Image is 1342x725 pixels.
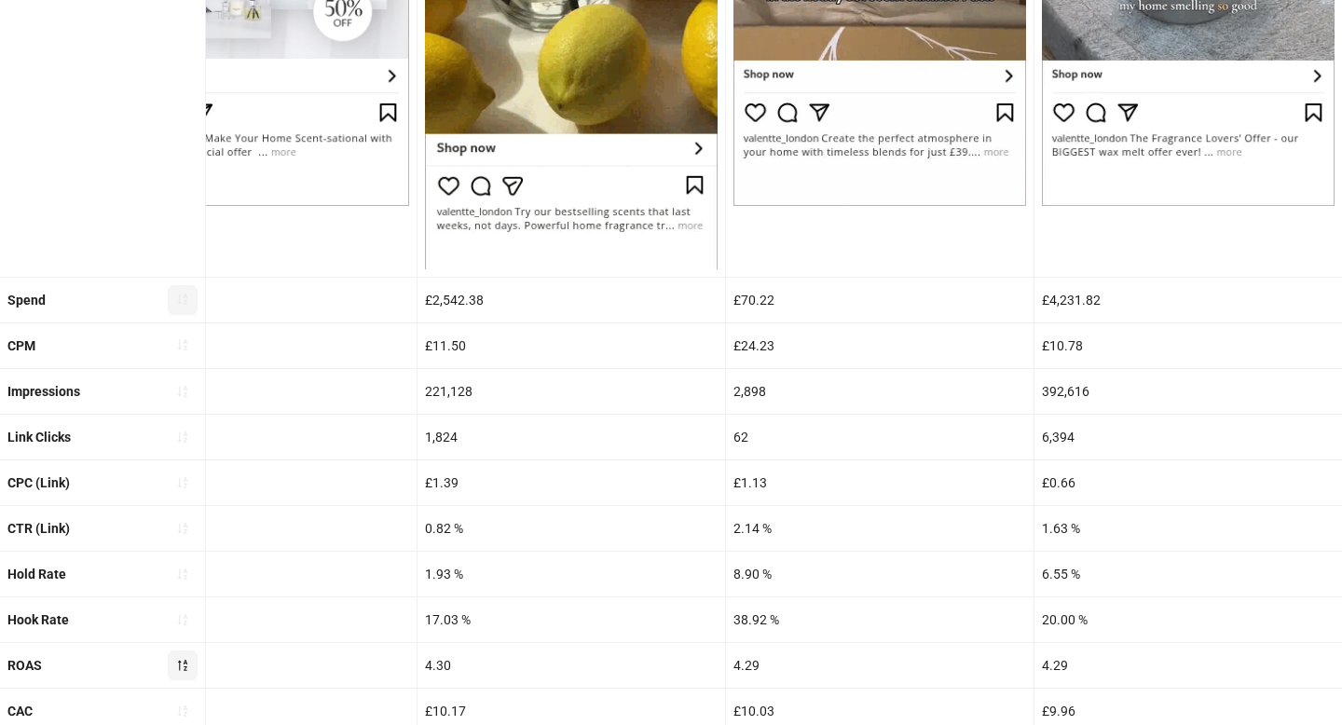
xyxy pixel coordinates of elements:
b: Impressions [7,384,80,399]
div: 4.30 [418,643,725,688]
div: 6,394 [1034,415,1342,459]
div: £11.50 [418,323,725,368]
div: £4,231.82 [1034,278,1342,322]
b: CTR (Link) [7,521,70,536]
div: £0.66 [1034,460,1342,505]
b: CPM [7,338,35,353]
div: 4.29 [1034,643,1342,688]
b: Hold Rate [7,567,66,581]
span: sort-ascending [176,613,189,626]
div: 2.14 % [726,506,1034,551]
div: 6.55 % [1034,552,1342,596]
div: 0.00 % [109,597,417,642]
div: £2,542.38 [418,278,725,322]
div: £24.23 [726,323,1034,368]
b: ROAS [7,658,42,673]
div: £70.22 [726,278,1034,322]
div: 0.59 % [109,506,417,551]
b: CAC [7,704,33,718]
b: Spend [7,293,46,308]
div: £1.39 [418,460,725,505]
span: sort-ascending [176,385,189,398]
b: Hook Rate [7,612,69,627]
div: 0.82 % [418,506,725,551]
span: sort-ascending [176,476,189,489]
div: 837 [109,415,417,459]
span: sort-descending [176,659,189,672]
div: £1,266.57 [109,278,417,322]
div: 38.92 % [726,597,1034,642]
span: sort-ascending [176,522,189,535]
div: 4.29 [726,643,1034,688]
div: 221,128 [418,369,725,414]
div: 1.63 % [1034,506,1342,551]
div: 62 [726,415,1034,459]
div: 1,824 [418,415,725,459]
span: sort-ascending [176,704,189,718]
div: 4.35 [109,643,417,688]
span: sort-ascending [176,568,189,581]
div: 392,616 [1034,369,1342,414]
span: sort-ascending [176,293,189,306]
span: sort-ascending [176,338,189,351]
div: 142,536 [109,369,417,414]
div: 20.00 % [1034,597,1342,642]
div: 2,898 [726,369,1034,414]
div: 1.93 % [418,552,725,596]
b: CPC (Link) [7,475,70,490]
div: £1.13 [726,460,1034,505]
div: £10.78 [1034,323,1342,368]
div: 17.03 % [418,597,725,642]
div: £8.89 [109,323,417,368]
div: 8.90 % [726,552,1034,596]
span: sort-ascending [176,431,189,444]
div: 0.00 % [109,552,417,596]
div: £1.51 [109,460,417,505]
b: Link Clicks [7,430,71,445]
